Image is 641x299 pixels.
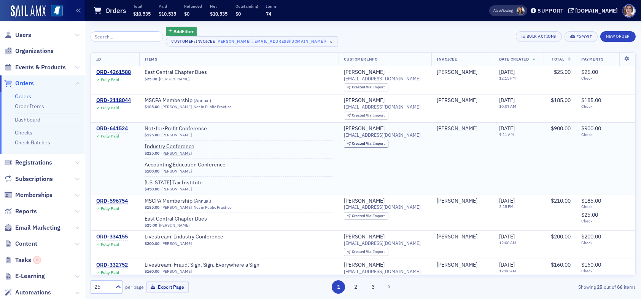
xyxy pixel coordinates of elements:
[581,132,630,137] span: Check
[146,281,189,293] button: Export Page
[15,103,44,110] a: Order Items
[96,69,131,76] a: ORD-4261588
[159,77,189,82] a: [PERSON_NAME]
[15,175,53,183] span: Subscriptions
[235,3,258,9] p: Outstanding
[91,31,163,42] input: Search…
[145,161,240,168] a: Accounting Education Conference
[344,233,385,240] div: [PERSON_NAME]
[4,31,31,39] a: Users
[15,272,45,280] span: E-Learning
[581,211,598,218] span: $25.00
[145,187,159,192] span: $450.00
[159,11,176,17] span: $10,535
[517,7,525,15] span: Noma Burge
[344,56,378,62] span: Customer Info
[15,207,37,216] span: Reports
[344,204,421,210] span: [EMAIL_ADDRESS][DOMAIN_NAME]
[499,268,516,273] time: 12:00 AM
[437,69,477,76] div: [PERSON_NAME]
[235,11,241,17] span: $0
[344,240,421,246] span: [EMAIL_ADDRESS][DOMAIN_NAME]
[352,141,373,146] span: Created Via :
[96,233,128,240] a: ORD-334155
[499,56,529,62] span: Date Created
[437,125,477,132] div: [PERSON_NAME]
[145,216,240,222] a: East Central Chapter Dues
[551,233,571,240] span: $200.00
[581,219,630,224] span: Check
[15,240,37,248] span: Content
[499,97,515,104] span: [DATE]
[581,204,630,209] span: Check
[210,11,227,17] span: $10,535
[101,77,119,82] div: Fully Paid
[437,198,477,205] a: [PERSON_NAME]
[145,198,240,205] span: MSCPA Membership
[581,261,601,268] span: $160.00
[332,280,345,294] button: 1
[4,272,45,280] a: E-Learning
[145,97,240,104] a: MSCPA Membership (Annual)
[266,3,277,9] p: Items
[344,97,385,104] a: [PERSON_NAME]
[437,69,488,76] span: Vicki Dyer
[344,69,385,76] div: [PERSON_NAME]
[15,288,51,297] span: Automations
[101,106,119,110] div: Fully Paid
[161,169,192,174] a: [PERSON_NAME]
[344,112,388,120] div: Created Via: Import
[328,38,335,45] span: ×
[101,206,119,211] div: Fully Paid
[576,35,592,39] div: Export
[210,3,227,9] p: Net
[161,133,192,138] a: [PERSON_NAME]
[96,262,128,269] div: ORD-332752
[352,214,385,218] div: Import
[344,132,421,138] span: [EMAIL_ADDRESS][DOMAIN_NAME]
[145,133,159,138] span: $125.00
[145,262,260,269] a: Livestream: Fraud: Sign, Sign, Everywhere a Sign
[596,283,604,290] strong: 25
[344,125,385,132] a: [PERSON_NAME]
[352,85,373,90] span: Created Via :
[437,125,488,132] span: Vicki Dyer
[4,240,37,248] a: Content
[581,104,630,109] span: Check
[4,63,66,72] a: Events & Products
[145,97,240,104] span: MSCPA Membership
[344,83,388,91] div: Created Via: Import
[125,283,144,290] label: per page
[4,207,37,216] a: Reports
[349,280,363,294] button: 2
[159,223,189,228] a: [PERSON_NAME]
[437,198,488,205] span: Vicki Dyer
[437,97,488,104] span: Vicki Dyer
[437,233,488,240] span: Vicki Dyer
[437,262,477,269] a: [PERSON_NAME]
[616,283,624,290] strong: 66
[575,7,618,14] div: [DOMAIN_NAME]
[145,169,159,174] span: $100.00
[551,261,571,268] span: $160.00
[581,76,630,81] span: Check
[51,5,63,17] img: SailAMX
[145,69,240,76] a: East Central Chapter Dues
[15,224,60,232] span: Email Marketing
[600,31,636,42] button: New Order
[161,269,192,274] a: [PERSON_NAME]
[15,31,31,39] span: Users
[15,139,50,146] a: Check Batches
[96,125,128,132] div: ORD-641524
[161,151,192,156] a: [PERSON_NAME]
[344,262,385,269] div: [PERSON_NAME]
[499,197,515,204] span: [DATE]
[4,158,52,167] a: Registrations
[344,248,388,256] div: Created Via: Import
[344,269,421,274] span: [EMAIL_ADDRESS][DOMAIN_NAME]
